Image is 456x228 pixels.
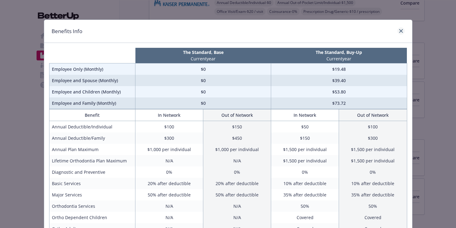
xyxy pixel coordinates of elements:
[135,189,203,200] td: 50% after deductible
[271,121,339,133] td: $50
[203,178,271,189] td: 20% after deductible
[339,155,407,166] td: $1,500 per individual
[203,109,271,121] th: Out of Network
[49,48,135,63] th: intentionally left blank
[49,109,135,121] th: Benefit
[271,166,339,178] td: 0%
[49,155,135,166] td: Lifetime Orthodontia Plan Maximum
[135,166,203,178] td: 0%
[135,63,271,75] td: $0
[135,212,203,223] td: N/A
[271,189,339,200] td: 35% after deductible
[272,55,406,62] p: Current year
[339,109,407,121] th: Out of Network
[271,155,339,166] td: $1,500 per individual
[49,212,135,223] td: Ortho Dependent Children
[271,109,339,121] th: In Network
[203,189,271,200] td: 50% after deductible
[271,132,339,144] td: $150
[203,212,271,223] td: N/A
[135,178,203,189] td: 20% after deductible
[49,178,135,189] td: Basic Services
[135,75,271,86] td: $0
[49,144,135,155] td: Annual Plan Maximum
[49,75,135,86] td: Employee and Spouse (Monthly)
[397,27,405,35] a: close
[271,86,407,97] td: $53.80
[203,166,271,178] td: 0%
[339,144,407,155] td: $1,500 per individual
[339,121,407,133] td: $100
[135,97,271,109] td: $0
[271,75,407,86] td: $39.40
[49,121,135,133] td: Annual Deductible/Individual
[137,49,270,55] p: The Standard, Base
[271,63,407,75] td: $19.48
[203,144,271,155] td: $1,000 per individual
[271,144,339,155] td: $1,500 per individual
[49,132,135,144] td: Annual Deductible/Family
[339,189,407,200] td: 35% after deductible
[49,200,135,212] td: Orthodontia Services
[135,144,203,155] td: $1,000 per individual
[203,155,271,166] td: N/A
[339,132,407,144] td: $300
[271,97,407,109] td: $73.72
[271,212,339,223] td: Covered
[49,86,135,97] td: Employee and Children (Monthly)
[135,132,203,144] td: $300
[49,166,135,178] td: Diagnostic and Preventive
[339,200,407,212] td: 50%
[135,109,203,121] th: In Network
[339,212,407,223] td: Covered
[203,121,271,133] td: $150
[137,55,270,62] p: Current year
[49,63,135,75] td: Employee Only (Monthly)
[135,121,203,133] td: $100
[135,200,203,212] td: N/A
[203,132,271,144] td: $450
[339,178,407,189] td: 10% after deductible
[203,200,271,212] td: N/A
[135,155,203,166] td: N/A
[272,49,406,55] p: The Standard, Buy-Up
[52,27,82,35] h1: Benefits Info
[49,189,135,200] td: Major Services
[271,178,339,189] td: 10% after deductible
[271,200,339,212] td: 50%
[339,166,407,178] td: 0%
[135,86,271,97] td: $0
[49,97,135,109] td: Employee and Family (Monthly)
